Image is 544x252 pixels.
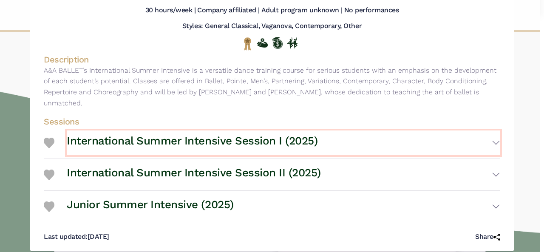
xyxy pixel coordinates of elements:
[67,166,321,180] h3: International Summer Intensive Session II (2025)
[145,6,196,15] h5: 30 hours/week |
[67,198,234,212] h3: Junior Summer Intensive (2025)
[257,38,268,48] img: Offers Financial Aid
[261,6,343,15] h5: Adult program unknown |
[44,138,54,148] img: Heart
[197,6,259,15] h5: Company affiliated |
[44,232,88,241] span: Last updated:
[44,201,54,212] img: Heart
[272,37,283,49] img: Offers Scholarship
[182,22,362,31] h5: Styles: General Classical, Vaganova, Contemporary, Other
[242,37,253,50] img: National
[44,170,54,180] img: Heart
[44,116,500,127] h4: Sessions
[44,54,500,65] h4: Description
[67,134,317,148] h3: International Summer Intensive Session I (2025)
[67,130,500,155] button: International Summer Intensive Session I (2025)
[67,162,500,187] button: International Summer Intensive Session II (2025)
[344,6,399,15] h5: No performances
[67,194,500,219] button: Junior Summer Intensive (2025)
[44,232,109,241] h5: [DATE]
[44,65,500,108] p: A&A BALLET’s International Summer Intensive is a versatile dance training course for serious stud...
[287,37,297,48] img: In Person
[475,232,500,241] h5: Share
